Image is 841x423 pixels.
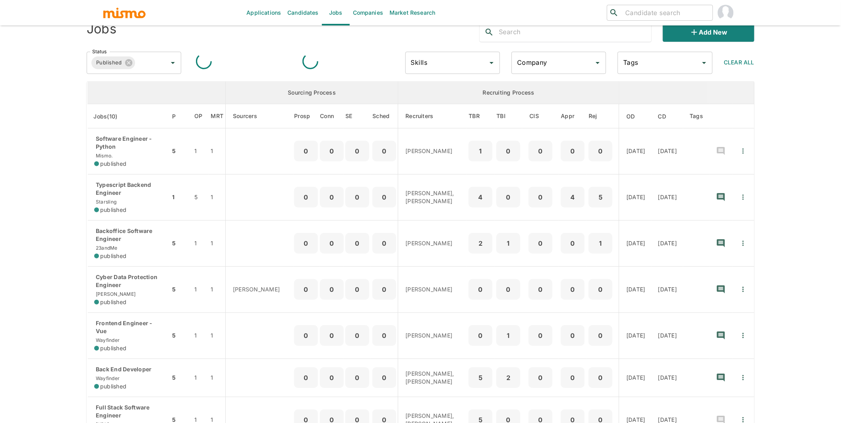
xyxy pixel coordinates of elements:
p: [PERSON_NAME] [405,239,460,247]
button: Open [167,57,178,68]
p: 0 [376,146,393,157]
p: 5 [592,192,609,203]
button: recent-notes [711,234,731,253]
th: Created At [652,104,684,128]
p: 0 [532,372,549,383]
button: recent-notes [711,142,731,161]
td: 1 [188,128,209,175]
button: Add new [663,23,754,42]
td: [DATE] [652,174,684,220]
td: [DATE] [619,266,652,312]
button: Quick Actions [734,235,752,252]
input: Search [499,26,651,39]
th: Approved [559,104,587,128]
img: logo [103,7,146,19]
p: 0 [532,192,549,203]
input: Candidate search [622,7,709,18]
button: Quick Actions [734,142,752,160]
td: [DATE] [619,174,652,220]
p: Backoffice Software Engineer [94,227,164,243]
p: 0 [323,146,341,157]
td: [DATE] [619,220,652,266]
p: 0 [297,192,315,203]
td: [DATE] [652,220,684,266]
span: Mismo. [94,153,113,159]
td: 5 [188,174,209,220]
th: Priority [170,104,188,128]
p: 1 [592,238,609,249]
span: OD [626,112,645,121]
p: 0 [500,146,517,157]
span: [PERSON_NAME] [94,291,136,297]
button: Quick Actions [734,281,752,298]
span: Jobs(10) [94,112,128,121]
p: 5 [472,372,489,383]
button: Open [486,57,497,68]
span: Wayfinder [94,375,120,381]
td: [DATE] [652,359,684,397]
p: 0 [376,238,393,249]
button: search [480,23,499,42]
p: 0 [349,284,366,295]
p: 0 [564,330,581,341]
td: 1 [209,312,225,359]
th: Sourcers [226,104,295,128]
th: Sched [371,104,398,128]
p: 0 [376,330,393,341]
span: Clear All [724,59,754,66]
p: 0 [564,284,581,295]
td: 5 [170,266,188,312]
button: Quick Actions [734,369,752,386]
th: Client Interview Scheduled [522,104,559,128]
p: 0 [376,192,393,203]
p: 2 [472,238,489,249]
th: Onboarding Date [619,104,652,128]
td: 1 [209,220,225,266]
button: recent-notes [711,326,731,345]
span: Starsling [94,199,116,205]
p: [PERSON_NAME] [405,332,460,340]
p: 0 [297,146,315,157]
button: Open [699,57,710,68]
p: 0 [349,330,366,341]
td: 1 [209,128,225,175]
th: Recruiters [398,104,467,128]
td: [DATE] [652,312,684,359]
p: 0 [323,284,341,295]
p: 0 [500,192,517,203]
p: 0 [323,238,341,249]
button: recent-notes [711,280,731,299]
td: [DATE] [652,128,684,175]
button: Open [592,57,603,68]
p: 0 [532,284,549,295]
td: 1 [188,312,209,359]
p: 0 [592,372,609,383]
span: CD [658,112,677,121]
td: 1 [209,359,225,397]
p: 0 [376,372,393,383]
p: 0 [349,372,366,383]
th: Prospects [294,104,320,128]
p: Back End Developer [94,365,164,373]
p: [PERSON_NAME] [233,285,288,293]
p: 0 [472,284,489,295]
td: 5 [170,128,188,175]
p: 0 [564,372,581,383]
p: 1 [500,330,517,341]
th: Market Research Total [209,104,225,128]
td: 5 [170,312,188,359]
th: Tags [683,104,709,128]
label: Status [92,48,107,55]
p: 0 [323,330,341,341]
p: 0 [564,146,581,157]
p: 4 [472,192,489,203]
p: 0 [472,330,489,341]
th: Sent Emails [344,104,371,128]
p: 0 [564,238,581,249]
td: 5 [170,220,188,266]
p: 0 [532,330,549,341]
p: 0 [349,238,366,249]
span: published [100,252,126,260]
p: 0 [323,372,341,383]
td: [DATE] [619,312,652,359]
